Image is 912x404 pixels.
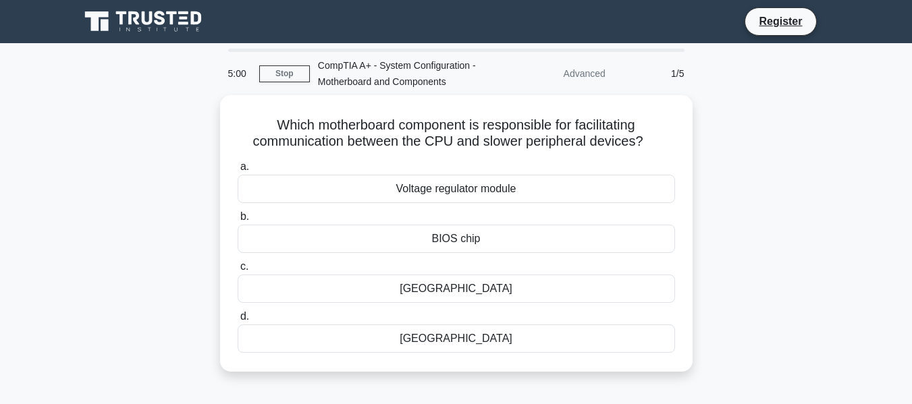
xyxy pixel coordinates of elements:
[238,275,675,303] div: [GEOGRAPHIC_DATA]
[310,52,495,95] div: CompTIA A+ - System Configuration - Motherboard and Components
[238,175,675,203] div: Voltage regulator module
[259,65,310,82] a: Stop
[240,260,248,272] span: c.
[240,210,249,222] span: b.
[240,161,249,172] span: a.
[240,310,249,322] span: d.
[236,117,676,150] h5: Which motherboard component is responsible for facilitating communication between the CPU and slo...
[238,225,675,253] div: BIOS chip
[220,60,259,87] div: 5:00
[495,60,614,87] div: Advanced
[238,324,675,353] div: [GEOGRAPHIC_DATA]
[614,60,693,87] div: 1/5
[751,13,810,30] a: Register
